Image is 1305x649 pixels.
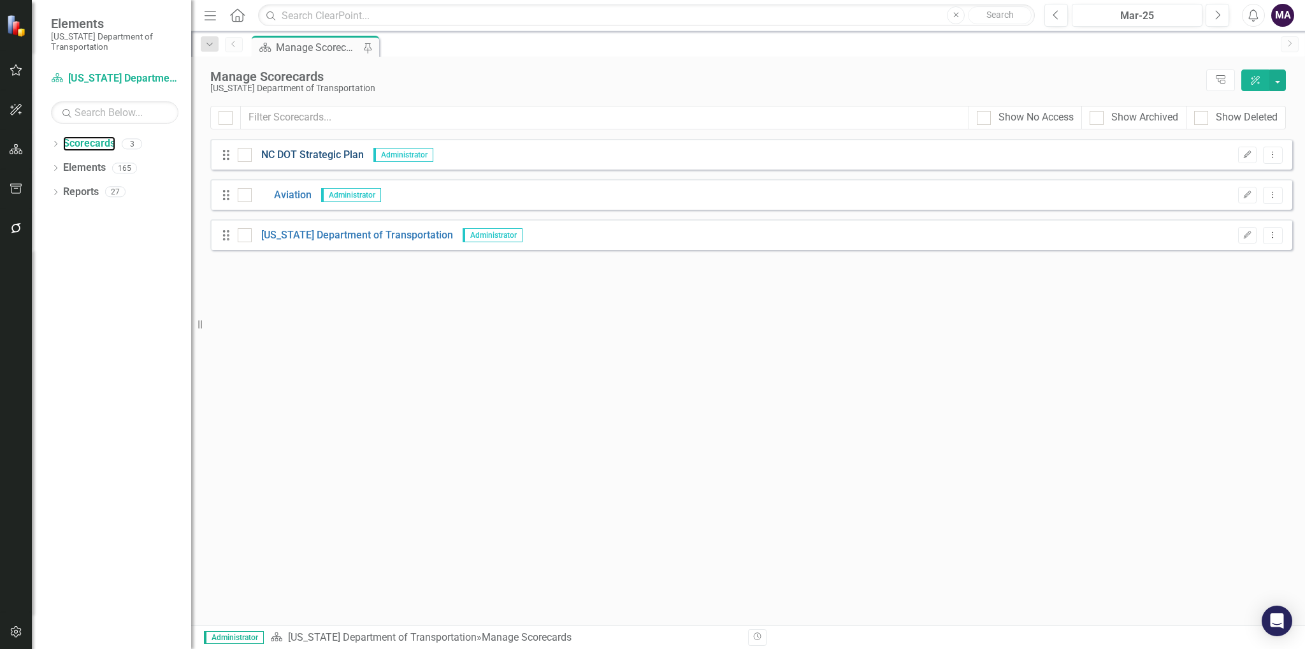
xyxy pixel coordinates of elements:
span: Administrator [373,148,433,162]
a: Aviation [252,188,312,203]
input: Filter Scorecards... [240,106,969,129]
a: Scorecards [63,136,115,151]
span: Elements [51,16,178,31]
div: Show Deleted [1216,110,1278,125]
span: Administrator [204,631,264,644]
a: Reports [63,185,99,200]
button: Search [968,6,1032,24]
div: 27 [105,187,126,198]
span: Administrator [463,228,523,242]
a: [US_STATE] Department of Transportation [51,71,178,86]
a: Elements [63,161,106,175]
div: Show No Access [999,110,1074,125]
small: [US_STATE] Department of Transportation [51,31,178,52]
div: 165 [112,163,137,173]
div: Show Archived [1111,110,1178,125]
a: [US_STATE] Department of Transportation [252,228,453,243]
a: NC DOT Strategic Plan [252,148,364,163]
a: [US_STATE] Department of Transportation [288,631,477,643]
input: Search Below... [51,101,178,124]
div: [US_STATE] Department of Transportation [210,84,1200,93]
img: ClearPoint Strategy [6,15,29,37]
input: Search ClearPoint... [258,4,1035,27]
div: » Manage Scorecards [270,631,739,645]
span: Administrator [321,188,381,202]
div: Mar-25 [1076,8,1198,24]
span: Search [986,10,1014,20]
div: Manage Scorecards [276,40,360,55]
div: Open Intercom Messenger [1262,606,1292,636]
div: Manage Scorecards [210,69,1200,84]
button: MA [1271,4,1294,27]
button: Mar-25 [1072,4,1202,27]
div: 3 [122,138,142,149]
